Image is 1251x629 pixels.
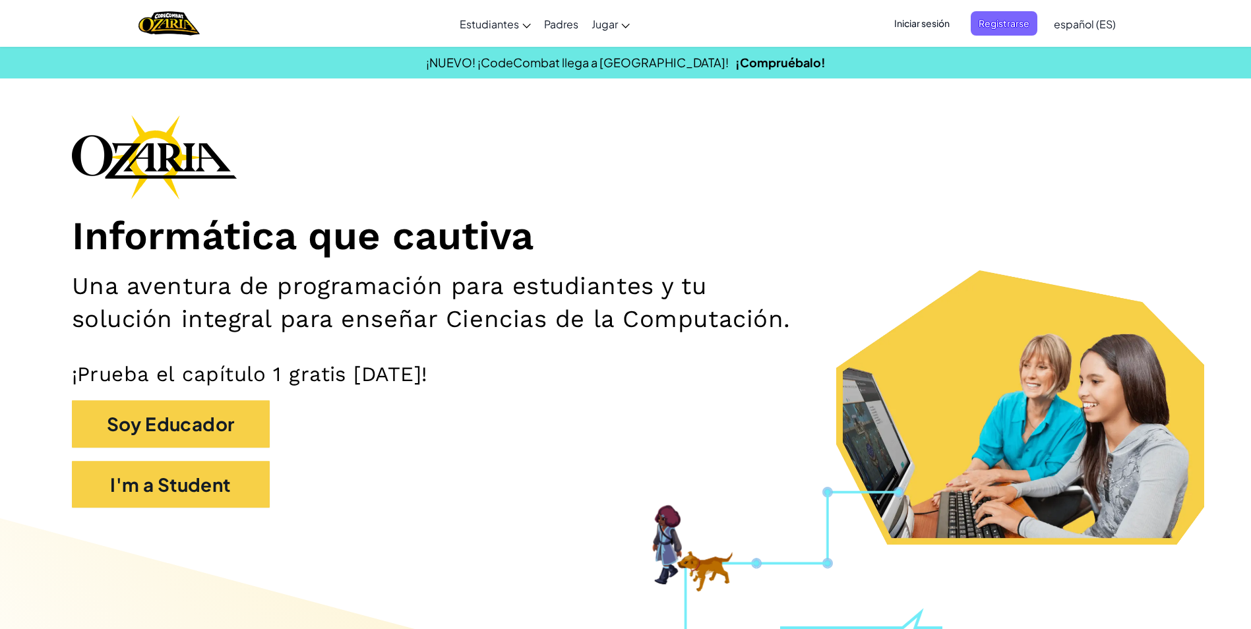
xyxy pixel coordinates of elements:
button: Registrarse [971,11,1037,36]
button: I'm a Student [72,461,270,508]
h2: Una aventura de programación para estudiantes y tu solución integral para enseñar Ciencias de la ... [72,270,814,335]
img: Ozaria branding logo [72,115,237,199]
span: español (ES) [1054,17,1116,31]
a: Estudiantes [453,6,537,42]
span: Jugar [592,17,618,31]
a: Padres [537,6,585,42]
a: español (ES) [1047,6,1122,42]
button: Iniciar sesión [886,11,958,36]
img: Home [138,10,200,37]
a: Ozaria by CodeCombat logo [138,10,200,37]
p: ¡Prueba el capítulo 1 gratis [DATE]! [72,361,1180,387]
h1: Informática que cautiva [72,212,1180,260]
a: Jugar [585,6,636,42]
span: ¡NUEVO! ¡CodeCombat llega a [GEOGRAPHIC_DATA]! [426,55,729,70]
button: Soy Educador [72,400,270,448]
a: ¡Compruébalo! [735,55,826,70]
span: Estudiantes [460,17,519,31]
